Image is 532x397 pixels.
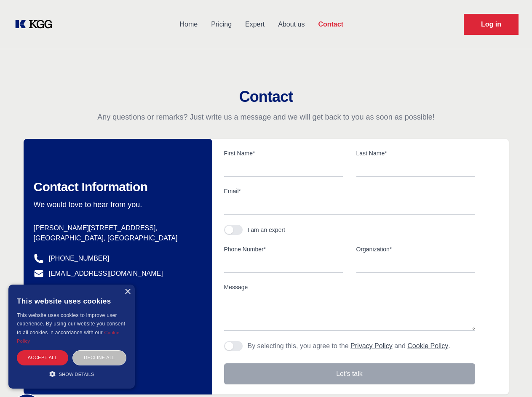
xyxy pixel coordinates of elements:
a: Pricing [204,13,238,35]
h2: Contact [10,88,522,105]
div: This website uses cookies [17,291,126,311]
a: KOL Knowledge Platform: Talk to Key External Experts (KEE) [13,18,59,31]
label: First Name* [224,149,343,157]
a: Expert [238,13,271,35]
div: Close [124,289,131,295]
a: [EMAIL_ADDRESS][DOMAIN_NAME] [49,269,163,279]
label: Organization* [356,245,475,253]
p: We would love to hear from you. [34,200,199,210]
div: I am an expert [248,226,286,234]
h2: Contact Information [34,179,199,195]
a: [PHONE_NUMBER] [49,253,110,264]
iframe: Chat Widget [490,357,532,397]
label: Email* [224,187,475,195]
a: Privacy Policy [350,342,393,349]
label: Message [224,283,475,291]
div: Accept all [17,350,68,365]
p: By selecting this, you agree to the and . [248,341,450,351]
span: Show details [59,372,94,377]
div: Show details [17,370,126,378]
p: [GEOGRAPHIC_DATA], [GEOGRAPHIC_DATA] [34,233,199,243]
p: [PERSON_NAME][STREET_ADDRESS], [34,223,199,233]
a: About us [271,13,311,35]
div: Decline all [72,350,126,365]
a: Home [173,13,204,35]
a: Cookie Policy [17,330,120,344]
label: Phone Number* [224,245,343,253]
span: This website uses cookies to improve user experience. By using our website you consent to all coo... [17,312,125,336]
a: Cookie Policy [407,342,448,349]
a: @knowledgegategroup [34,284,118,294]
label: Last Name* [356,149,475,157]
a: Request Demo [464,14,519,35]
p: Any questions or remarks? Just write us a message and we will get back to you as soon as possible! [10,112,522,122]
button: Let's talk [224,363,475,384]
a: Contact [311,13,350,35]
